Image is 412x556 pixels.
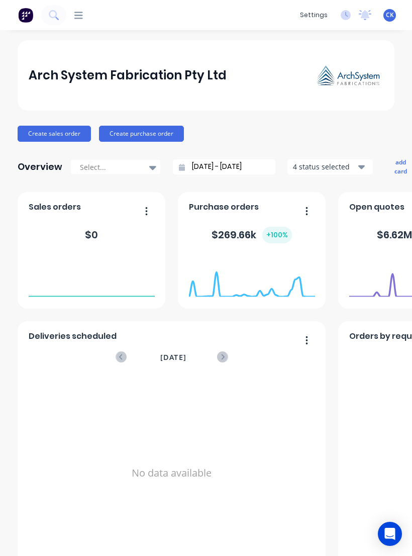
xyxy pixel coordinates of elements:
div: $ 269.66k [212,227,292,243]
div: Arch System Fabrication Pty Ltd [29,65,227,85]
div: 4 status selected [293,161,356,172]
span: CK [386,11,394,20]
span: Deliveries scheduled [29,330,117,342]
div: Overview [18,157,62,177]
div: + 100 % [262,227,292,243]
button: 4 status selected [287,159,373,174]
span: [DATE] [160,352,186,363]
button: Create sales order [18,126,91,142]
span: Purchase orders [189,201,259,213]
span: Sales orders [29,201,81,213]
div: $ 0 [85,227,98,242]
img: Factory [18,8,33,23]
div: Open Intercom Messenger [378,522,402,546]
img: Arch System Fabrication Pty Ltd [313,62,383,89]
span: Open quotes [349,201,404,213]
button: Create purchase order [99,126,184,142]
div: settings [295,8,333,23]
